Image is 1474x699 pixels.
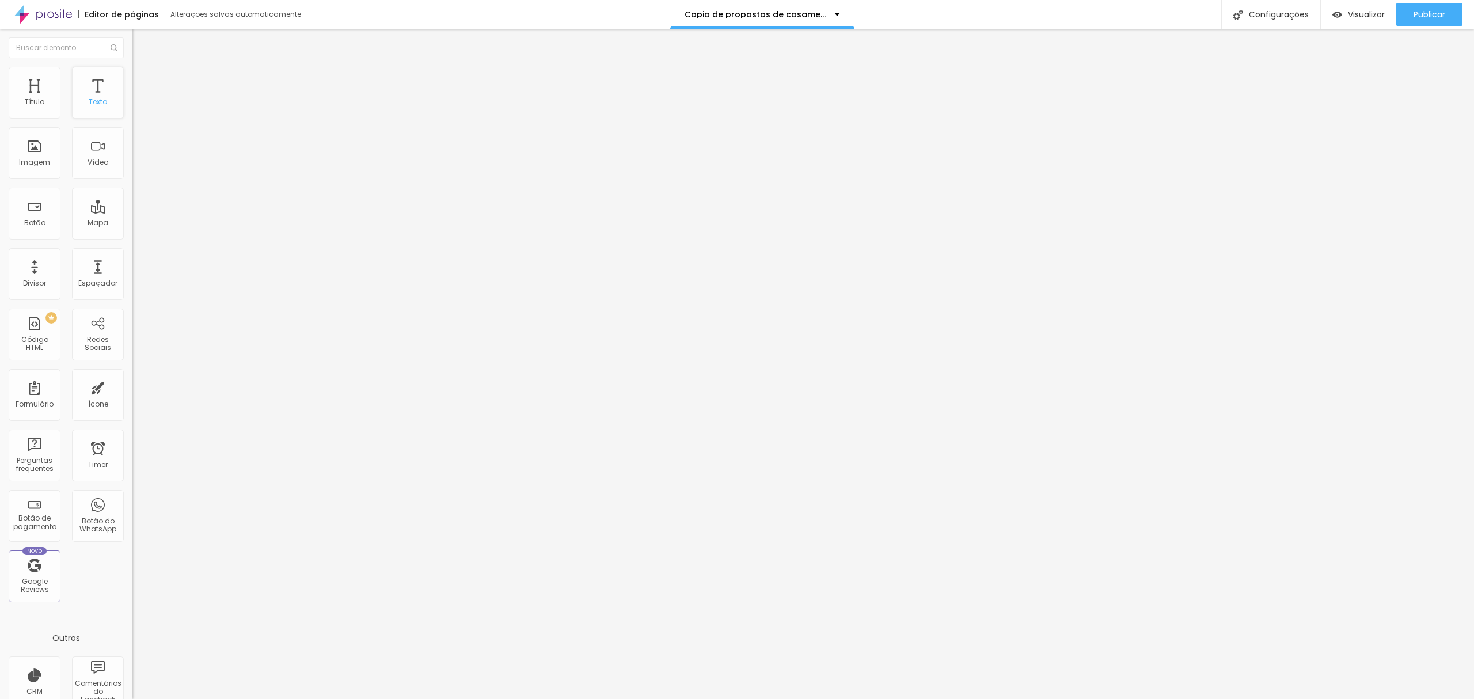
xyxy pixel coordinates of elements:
div: Alterações salvas automaticamente [170,11,303,18]
div: Timer [88,461,108,469]
div: Texto [89,98,107,106]
div: Redes Sociais [75,336,120,352]
div: Editor de páginas [78,10,159,18]
div: Vídeo [88,158,108,166]
button: Publicar [1396,3,1462,26]
div: Divisor [23,279,46,287]
div: Botão do WhatsApp [75,517,120,534]
div: Novo [22,547,47,555]
img: view-1.svg [1332,10,1342,20]
div: Formulário [16,400,54,408]
div: Ícone [88,400,108,408]
img: Icone [111,44,117,51]
iframe: Editor [132,29,1474,699]
img: Icone [1233,10,1243,20]
div: CRM [26,687,43,696]
div: Espaçador [78,279,117,287]
div: Google Reviews [12,578,57,594]
input: Buscar elemento [9,37,124,58]
div: Título [25,98,44,106]
span: Publicar [1414,10,1445,19]
div: Botão [24,219,45,227]
div: Botão de pagamento [12,514,57,531]
button: Visualizar [1321,3,1396,26]
div: Perguntas frequentes [12,457,57,473]
div: Código HTML [12,336,57,352]
span: Visualizar [1348,10,1385,19]
p: Copia de propostas de casamento [685,10,826,18]
div: Mapa [88,219,108,227]
div: Imagem [19,158,50,166]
